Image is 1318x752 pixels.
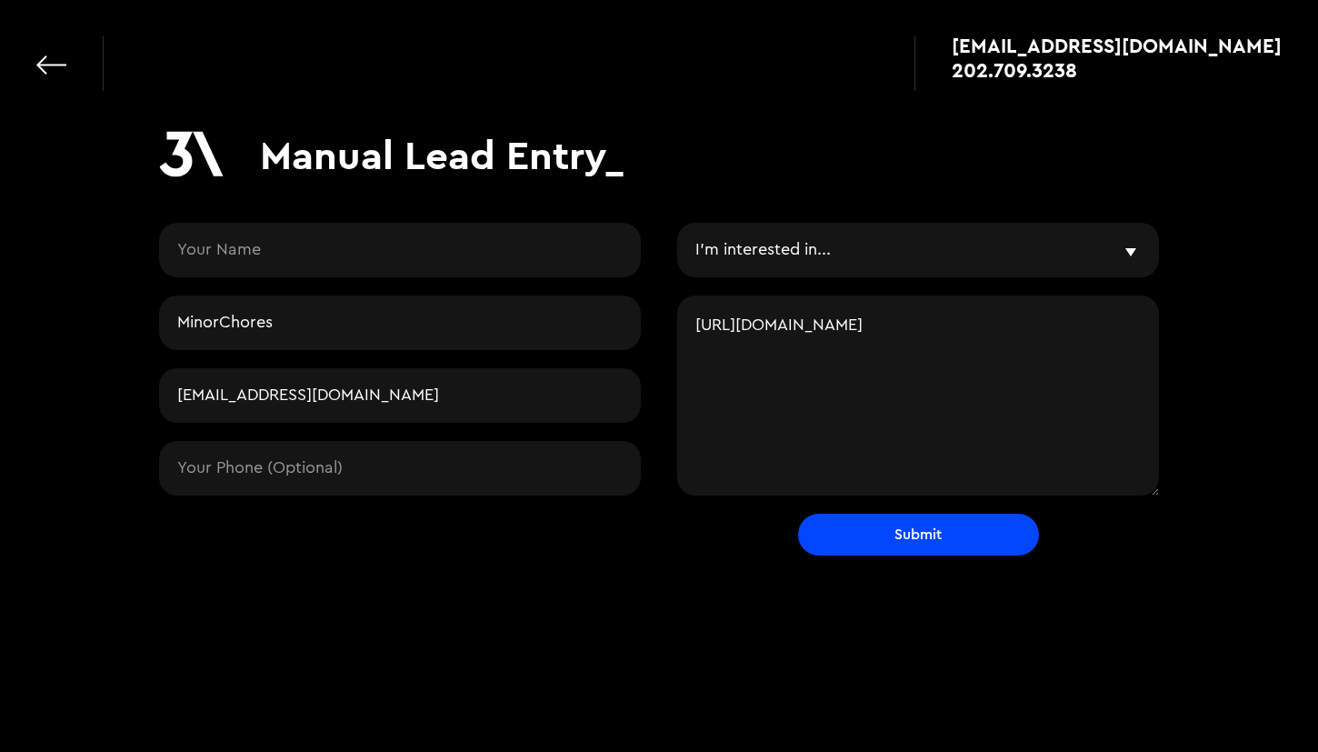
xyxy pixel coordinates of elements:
input: Your Email [159,368,641,423]
form: Contact Request [159,223,1159,556]
input: Company Name [159,296,641,350]
input: Submit [798,514,1039,556]
input: Your Phone (Optional) [159,441,641,496]
h1: Manual Lead Entry_ [260,131,624,179]
input: Your Name [159,223,641,277]
a: 202.709.3238 [952,61,1282,79]
div: 202.709.3238 [952,61,1077,79]
a: [EMAIL_ADDRESS][DOMAIN_NAME] [952,36,1282,55]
